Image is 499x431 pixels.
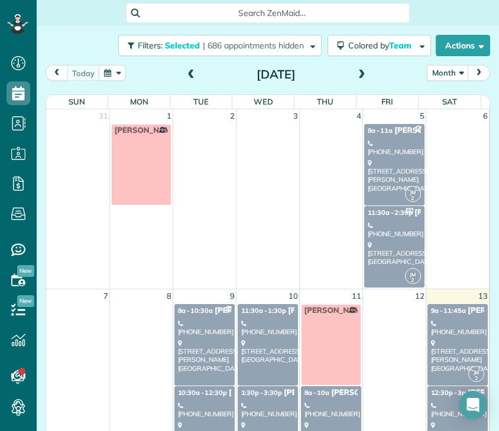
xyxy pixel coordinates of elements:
[431,339,485,373] div: [STREET_ADDRESS] [PERSON_NAME][GEOGRAPHIC_DATA]
[241,401,294,419] div: [PHONE_NUMBER]
[331,388,396,397] span: [PERSON_NAME]
[17,295,34,307] span: New
[431,306,466,315] span: 9a - 11:45a
[389,40,413,51] span: Team
[474,369,479,376] span: JM
[368,208,413,217] span: 11:30a - 2:30p
[414,208,479,217] span: [PERSON_NAME]
[288,306,487,315] span: [PERSON_NAME]/[PERSON_NAME]/[PERSON_NAME]
[317,97,333,106] span: Thu
[102,289,109,303] a: 7
[292,109,299,123] a: 3
[46,65,68,81] button: prev
[328,35,431,56] button: Colored byTeam
[241,319,294,337] div: [PHONE_NUMBER]
[368,159,421,192] div: [STREET_ADDRESS][PERSON_NAME] [GEOGRAPHIC_DATA]
[178,339,231,373] div: [STREET_ADDRESS] [PERSON_NAME][GEOGRAPHIC_DATA]
[482,109,489,123] a: 6
[115,126,196,135] span: [PERSON_NAME] OFF
[469,373,484,384] small: 2
[284,388,348,397] span: [PERSON_NAME]
[178,319,231,337] div: [PHONE_NUMBER]
[138,40,163,51] span: Filters:
[431,388,466,397] span: 12:30p - 3p
[215,306,279,315] span: [PERSON_NAME]
[112,35,322,56] a: Filters: Selected | 686 appointments hidden
[351,289,362,303] a: 11
[419,109,426,123] a: 5
[414,289,426,303] a: 12
[304,388,330,397] span: 8a - 10a
[442,97,457,106] span: Sat
[178,401,231,419] div: [PHONE_NUMBER]
[468,65,490,81] button: next
[459,391,487,419] div: Open Intercom Messenger
[178,306,213,315] span: 8a - 10:30a
[381,97,393,106] span: Fri
[166,109,173,123] a: 1
[241,388,283,397] span: 1:30p - 3:30p
[202,68,350,81] h2: [DATE]
[229,109,236,123] a: 2
[229,388,384,397] span: [PERSON_NAME] De La [PERSON_NAME]
[410,189,416,195] span: JM
[427,65,469,81] button: Month
[178,388,227,397] span: 10:30a - 12:30p
[477,289,489,303] a: 13
[304,306,454,315] span: [PERSON_NAME] off every other [DATE]
[98,109,109,123] a: 31
[203,40,304,51] span: | 686 appointments hidden
[241,306,286,315] span: 11:30a - 1:30p
[348,40,416,51] span: Colored by
[368,126,393,135] span: 8a - 11a
[118,35,322,56] button: Filters: Selected | 686 appointments hidden
[355,109,362,123] a: 4
[17,265,34,277] span: New
[431,401,485,419] div: [PHONE_NUMBER]
[193,97,209,106] span: Tue
[431,319,485,337] div: [PHONE_NUMBER]
[254,97,273,106] span: Wed
[368,221,421,239] div: [PHONE_NUMBER]
[166,289,173,303] a: 8
[130,97,148,106] span: Mon
[69,97,85,106] span: Sun
[410,271,416,277] span: JM
[67,65,100,81] button: today
[436,35,490,56] button: Actions
[406,275,420,286] small: 2
[304,401,358,419] div: [PHONE_NUMBER]
[406,193,420,204] small: 2
[368,139,421,156] div: [PHONE_NUMBER]
[229,289,236,303] a: 9
[287,289,299,303] a: 10
[165,40,200,51] span: Selected
[241,339,294,364] div: [STREET_ADDRESS] [GEOGRAPHIC_DATA]
[394,126,459,135] span: [PERSON_NAME]
[368,241,421,266] div: [STREET_ADDRESS] [GEOGRAPHIC_DATA]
